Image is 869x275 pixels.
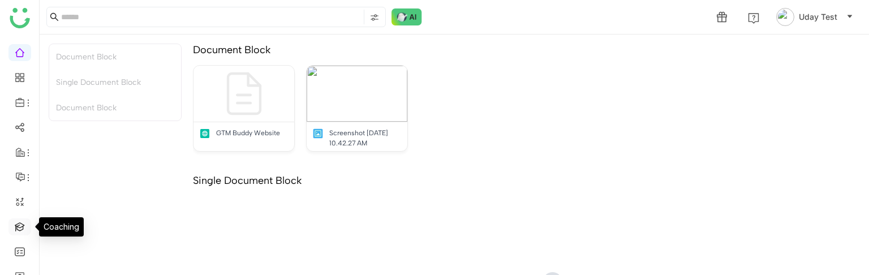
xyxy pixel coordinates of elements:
span: Uday Test [799,11,837,23]
div: Document Block [49,44,181,70]
div: Screenshot [DATE] 10.42.27 AM [329,128,402,148]
img: article.svg [199,128,210,139]
img: avatar [776,8,794,26]
div: GTM Buddy Website [216,128,280,138]
img: ask-buddy-normal.svg [392,8,422,25]
div: Single Document Block [49,70,181,95]
img: logo [10,8,30,28]
img: png.svg [312,128,324,139]
div: Document Block [193,44,270,56]
img: help.svg [748,12,759,24]
div: Coaching [39,217,84,237]
img: 6858f8b3594932469e840d5a [307,66,407,122]
img: default-img.svg [216,66,272,122]
div: Document Block [49,95,181,121]
div: Single Document Block [193,174,302,187]
img: search-type.svg [370,13,379,22]
button: Uday Test [774,8,855,26]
